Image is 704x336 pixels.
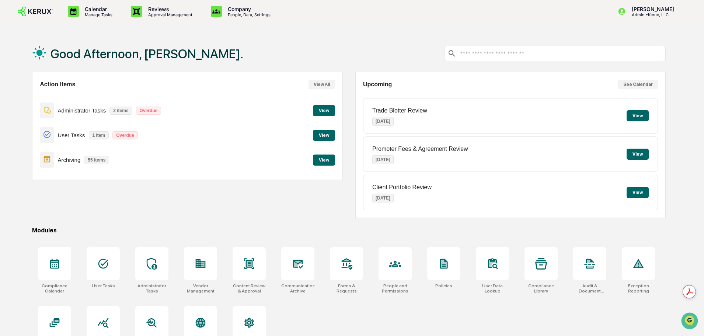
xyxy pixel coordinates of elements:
p: Archiving [58,157,81,163]
h1: Good Afternoon, [PERSON_NAME]. [50,46,243,61]
p: 2 items [109,107,132,115]
h2: Action Items [40,81,75,88]
img: 1746055101610-c473b297-6a78-478c-a979-82029cc54cd1 [7,56,21,70]
p: [DATE] [372,194,394,202]
p: 1 item [89,131,109,139]
img: logo [18,7,53,17]
a: View [313,107,335,114]
span: Data Lookup [15,107,46,114]
p: [DATE] [372,155,394,164]
p: Overdue [112,131,138,139]
button: View [627,187,649,198]
a: 🗄️Attestations [50,90,94,103]
a: 🔎Data Lookup [4,104,49,117]
h2: Upcoming [363,81,392,88]
p: People, Data, Settings [222,12,274,17]
button: View [627,110,649,121]
div: 🗄️ [53,94,59,100]
p: [DATE] [372,117,394,126]
div: Communications Archive [281,283,314,294]
div: 🖐️ [7,94,13,100]
a: 🖐️Preclearance [4,90,50,103]
p: Manage Tasks [79,12,116,17]
button: View [313,105,335,116]
button: Start new chat [125,59,134,67]
div: Compliance Calendar [38,283,71,294]
p: 55 items [84,156,109,164]
p: [PERSON_NAME] [626,6,678,12]
div: Compliance Library [524,283,558,294]
span: Pylon [73,125,89,131]
div: Start new chat [25,56,121,64]
div: Vendor Management [184,283,217,294]
p: Promoter Fees & Agreement Review [372,146,468,152]
p: Trade Blotter Review [372,107,427,114]
div: Administrator Tasks [135,283,168,294]
div: User Data Lookup [476,283,509,294]
div: Policies [435,283,452,288]
div: User Tasks [92,283,115,288]
span: Attestations [61,93,91,100]
p: Overdue [136,107,161,115]
a: View [313,131,335,138]
button: View [313,130,335,141]
a: Powered byPylon [52,125,89,131]
p: Admin • Kerux, LLC [626,12,678,17]
div: Content Review & Approval [233,283,266,294]
button: See Calendar [618,80,658,89]
button: View [627,149,649,160]
button: View All [309,80,335,89]
p: User Tasks [58,132,85,138]
div: 🔎 [7,108,13,114]
p: Administrator Tasks [58,107,106,114]
button: View [313,155,335,166]
iframe: Open customer support [680,312,700,332]
p: Client Portfolio Review [372,184,432,191]
div: Audit & Document Logs [573,283,606,294]
p: How can we help? [7,15,134,27]
div: Modules [32,227,666,234]
div: Forms & Requests [330,283,363,294]
p: Company [222,6,274,12]
div: Exception Reporting [622,283,655,294]
p: Reviews [142,6,196,12]
p: Calendar [79,6,116,12]
a: View [313,156,335,163]
p: Approval Management [142,12,196,17]
span: Preclearance [15,93,48,100]
div: People and Permissions [379,283,412,294]
div: We're available if you need us! [25,64,93,70]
